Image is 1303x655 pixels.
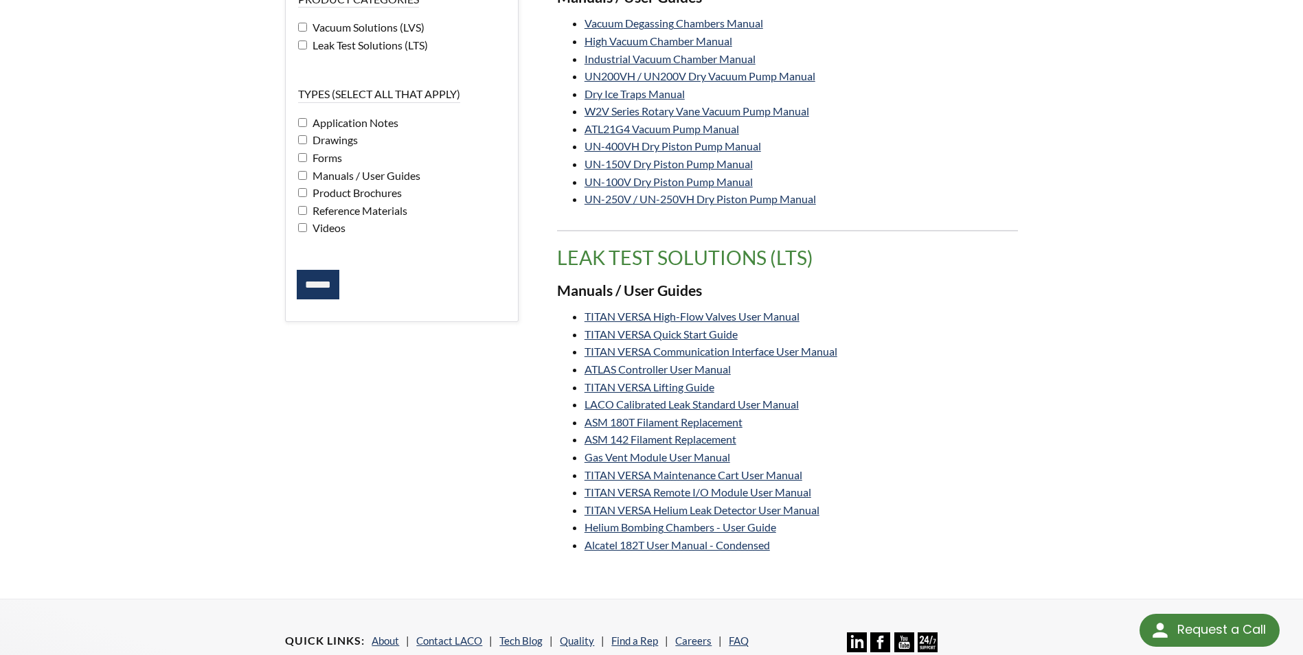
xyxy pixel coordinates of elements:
a: Find a Rep [611,634,658,647]
a: TITAN VERSA Quick Start Guide [585,327,738,341]
a: ATL21G4 Vacuum Pump Manual [585,122,739,135]
span: Vacuum Solutions (LVS) [309,21,424,34]
a: Quality [560,634,594,647]
input: Product Brochures [298,188,307,197]
a: Contact LACO [416,634,482,647]
a: UN-250V / UN-250VH Dry Piston Pump Manual [585,192,816,205]
a: High Vacuum Chamber Manual [585,34,732,47]
a: TITAN VERSA Remote I/O Module User Manual [585,485,811,498]
a: Vacuum Degassing Chambers Manual [585,16,763,30]
a: LACO Calibrated Leak Standard User Manual [585,398,799,411]
a: W2V Series Rotary Vane Vacuum Pump Manual [585,104,809,117]
a: TITAN VERSA Maintenance Cart User Manual [585,468,802,481]
span: Manuals / User Guides [309,169,420,182]
a: ASM 180T Filament Replacement [585,415,743,428]
a: Helium Bombing Chambers - User Guide [585,520,776,533]
input: Vacuum Solutions (LVS) [298,23,307,32]
span: Leak Test Solutions (LTS) [309,38,428,51]
div: Request a Call [1177,614,1266,645]
div: Request a Call [1140,614,1280,647]
a: UN-400VH Dry Piston Pump Manual [585,139,761,152]
span: Product Brochures [309,186,402,199]
a: Dry Ice Traps Manual [585,87,685,100]
a: UN-100V Dry Piston Pump Manual [585,175,753,188]
a: 24/7 Support [918,642,938,654]
a: ATLAS Controller User Manual [585,363,731,376]
span: translation missing: en.product_groups.Leak Test Solutions (LTS) [557,246,813,269]
span: Videos [309,221,345,234]
a: About [372,634,399,647]
span: Reference Materials [309,204,407,217]
input: Forms [298,153,307,162]
input: Leak Test Solutions (LTS) [298,41,307,49]
a: TITAN VERSA High-Flow Valves User Manual [585,310,800,323]
h4: Quick Links [285,634,365,648]
a: Careers [675,634,712,647]
a: TITAN VERSA Lifting Guide [585,380,714,393]
input: Reference Materials [298,206,307,215]
a: FAQ [729,634,749,647]
input: Application Notes [298,118,307,127]
input: Drawings [298,135,307,144]
a: ASM 142 Filament Replacement [585,433,736,446]
a: Tech Blog [499,634,543,647]
a: Alcatel 182T User Manual - Condensed [585,538,770,551]
span: Forms [309,151,342,164]
legend: Types (select all that apply) [298,87,460,102]
h3: Manuals / User Guides [557,281,1018,301]
span: Application Notes [309,116,398,129]
input: Videos [298,223,307,232]
img: round button [1149,619,1171,641]
a: UN-150V Dry Piston Pump Manual [585,157,753,170]
a: TITAN VERSA Communication Interface User Manual [585,345,837,358]
a: Gas Vent Module User Manual [585,450,730,463]
input: Manuals / User Guides [298,171,307,180]
span: Drawings [309,133,358,146]
a: TITAN VERSA Helium Leak Detector User Manual [585,503,819,516]
a: UN200VH / UN200V Dry Vacuum Pump Manual [585,69,815,82]
a: Industrial Vacuum Chamber Manual [585,52,756,65]
img: 24/7 Support Icon [918,632,938,652]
